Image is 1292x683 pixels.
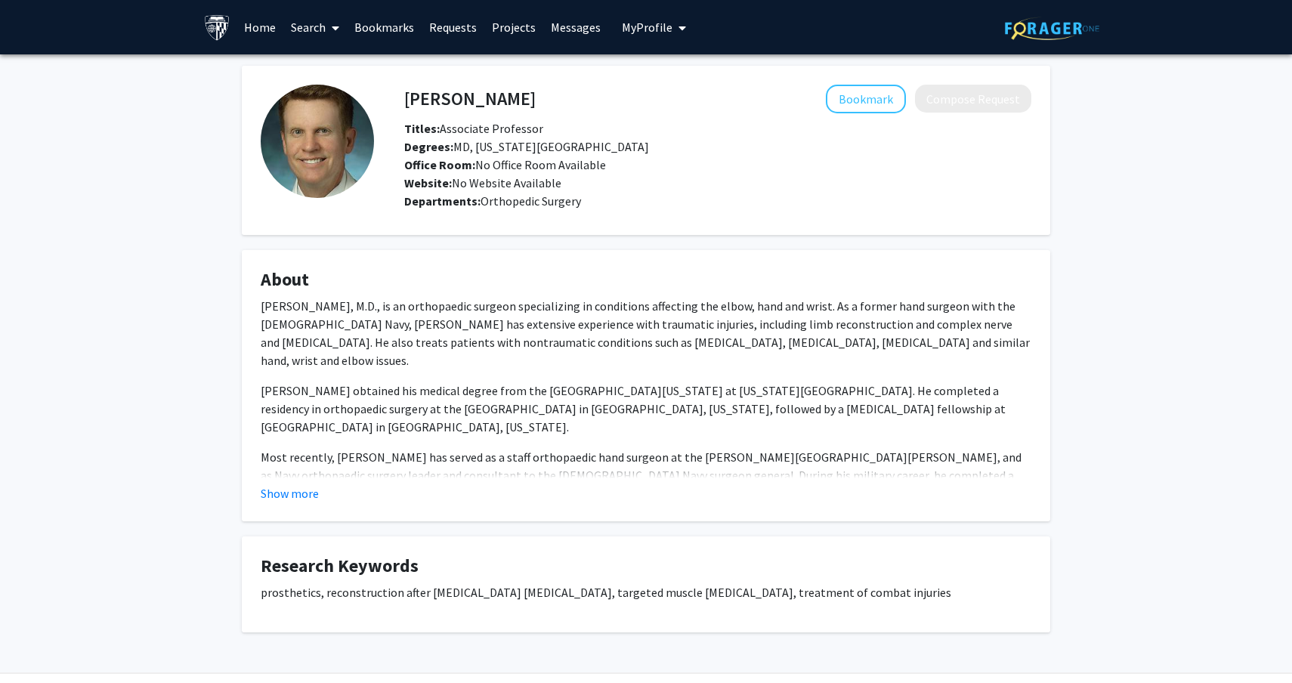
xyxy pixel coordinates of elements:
[543,1,608,54] a: Messages
[236,1,283,54] a: Home
[1005,17,1099,40] img: ForagerOne Logo
[622,20,672,35] span: My Profile
[404,121,440,136] b: Titles:
[261,85,374,198] img: Profile Picture
[261,555,1031,577] h4: Research Keywords
[404,157,475,172] b: Office Room:
[404,139,453,154] b: Degrees:
[404,175,452,190] b: Website:
[347,1,422,54] a: Bookmarks
[404,121,543,136] span: Associate Professor
[915,85,1031,113] button: Compose Request to George Nanos
[826,85,906,113] button: Add George Nanos to Bookmarks
[404,193,481,209] b: Departments:
[261,382,1031,436] p: [PERSON_NAME] obtained his medical degree from the [GEOGRAPHIC_DATA][US_STATE] at [US_STATE][GEOG...
[261,583,1031,601] p: prosthetics, reconstruction after [MEDICAL_DATA] [MEDICAL_DATA], targeted muscle [MEDICAL_DATA], ...
[204,14,230,41] img: Johns Hopkins University Logo
[422,1,484,54] a: Requests
[261,448,1031,521] p: Most recently, [PERSON_NAME] has served as a staff orthopaedic hand surgeon at the [PERSON_NAME][...
[404,157,606,172] span: No Office Room Available
[404,85,536,113] h4: [PERSON_NAME]
[404,175,561,190] span: No Website Available
[404,139,649,154] span: MD, [US_STATE][GEOGRAPHIC_DATA]
[481,193,581,209] span: Orthopedic Surgery
[261,269,1031,291] h4: About
[261,484,319,502] button: Show more
[484,1,543,54] a: Projects
[283,1,347,54] a: Search
[261,297,1031,369] p: [PERSON_NAME], M.D., is an orthopaedic surgeon specializing in conditions affecting the elbow, ha...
